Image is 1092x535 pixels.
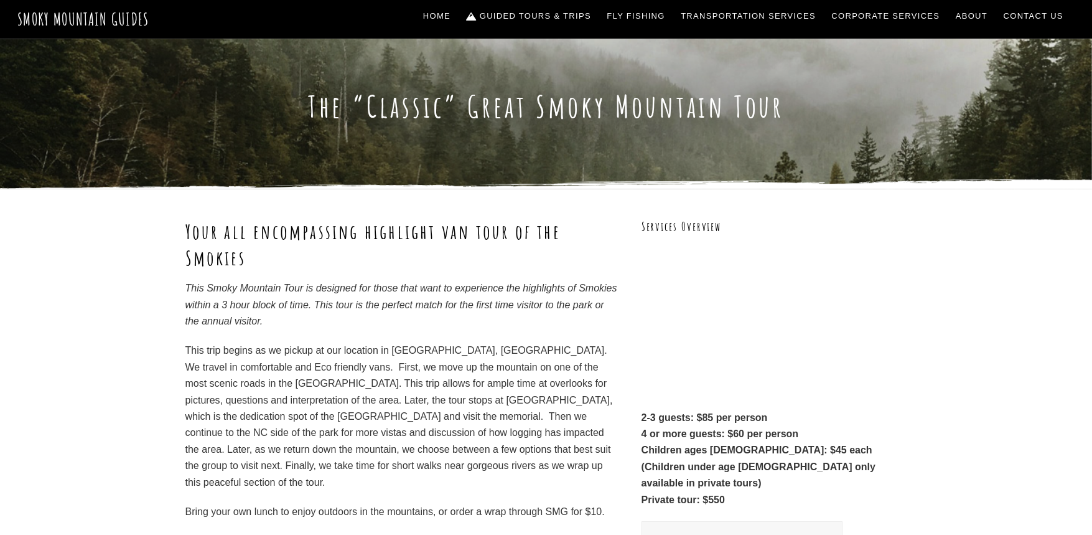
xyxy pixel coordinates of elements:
h3: Services Overview [642,219,907,235]
em: This Smoky Mountain Tour is designed for those that want to experience the highlights of Smokies ... [185,283,617,326]
a: Transportation Services [676,3,820,29]
h1: The “Classic” Great Smoky Mountain Tour [185,88,907,125]
a: Corporate Services [827,3,945,29]
strong: Your all encompassing highlight van tour of the Smokies [185,219,561,270]
a: About [951,3,992,29]
a: Smoky Mountain Guides [17,9,149,29]
a: Contact Us [999,3,1068,29]
a: Home [418,3,455,29]
strong: 4 or more guests: $60 per person [642,428,799,439]
strong: (Children under age [DEMOGRAPHIC_DATA] only available in private tours) [642,462,875,488]
p: This trip begins as we pickup at our location in [GEOGRAPHIC_DATA], [GEOGRAPHIC_DATA]. We travel ... [185,343,618,491]
a: Fly Fishing [602,3,670,29]
strong: 2-3 guests: $85 per person [642,412,768,423]
strong: Private tour: $550 [642,495,725,505]
a: Guided Tours & Trips [462,3,596,29]
p: Bring your own lunch to enjoy outdoors in the mountains, or order a wrap through SMG for $10. [185,504,618,520]
strong: Children ages [DEMOGRAPHIC_DATA]: $45 each [642,445,872,455]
